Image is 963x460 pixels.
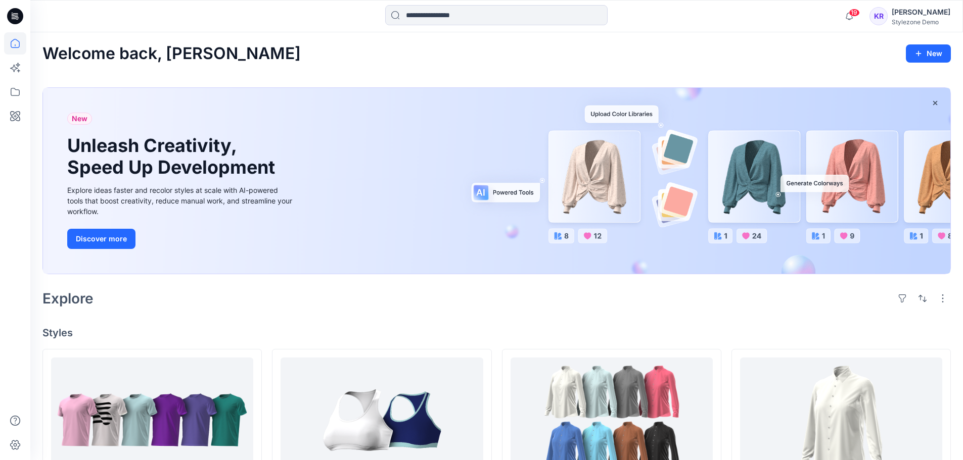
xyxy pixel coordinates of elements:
[906,44,951,63] button: New
[42,44,301,63] h2: Welcome back, [PERSON_NAME]
[67,185,295,217] div: Explore ideas faster and recolor styles at scale with AI-powered tools that boost creativity, red...
[892,6,950,18] div: [PERSON_NAME]
[42,290,94,306] h2: Explore
[67,135,280,178] h1: Unleash Creativity, Speed Up Development
[72,113,87,125] span: New
[869,7,888,25] div: KR
[67,229,135,249] button: Discover more
[67,229,295,249] a: Discover more
[892,18,950,26] div: Stylezone Demo
[849,9,860,17] span: 19
[42,327,951,339] h4: Styles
